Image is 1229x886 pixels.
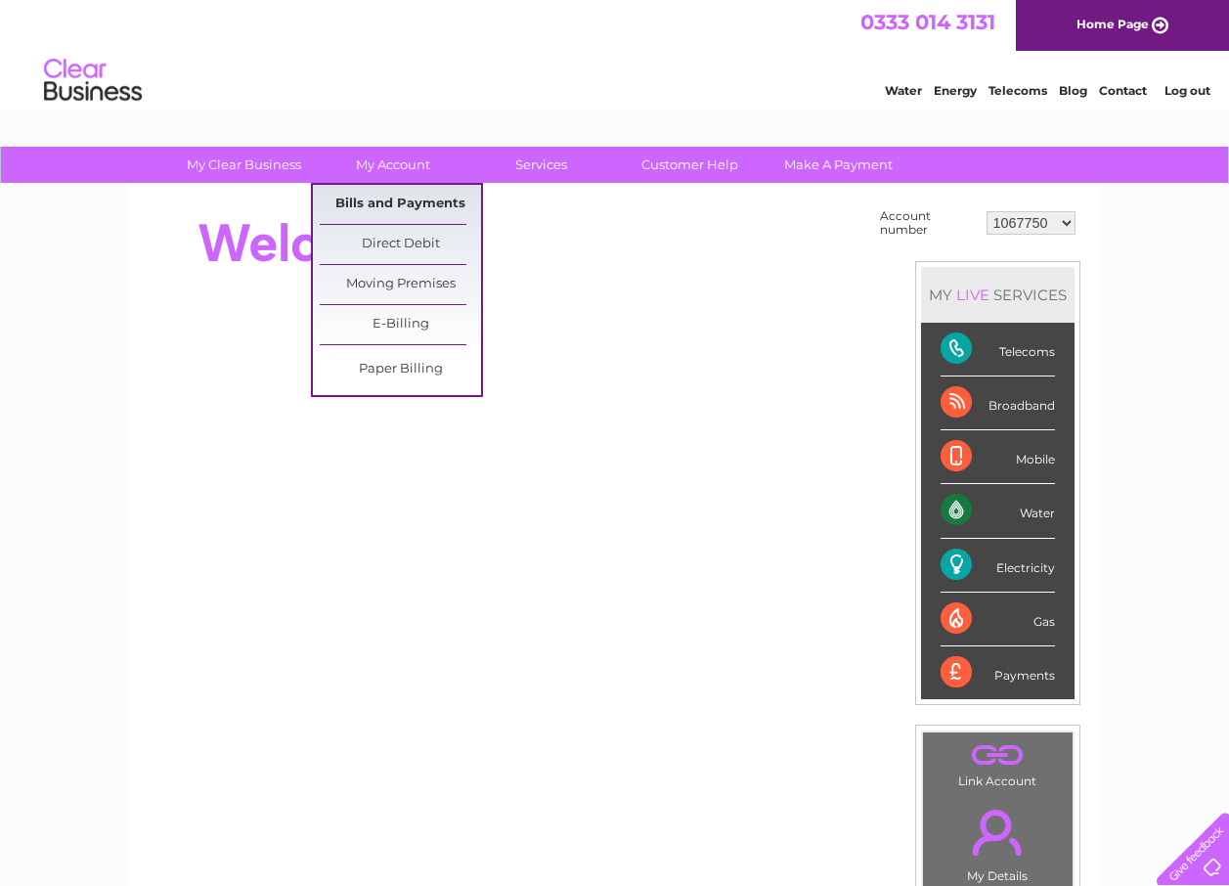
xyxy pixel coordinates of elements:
div: Broadband [941,377,1055,430]
a: . [928,798,1068,866]
div: Water [941,484,1055,538]
a: Bills and Payments [320,185,481,224]
a: 0333 014 3131 [860,10,995,34]
div: Telecoms [941,323,1055,377]
a: Blog [1059,83,1087,98]
div: Gas [941,593,1055,646]
a: Log out [1164,83,1210,98]
a: Telecoms [988,83,1047,98]
div: Payments [941,646,1055,699]
td: Account number [875,204,982,242]
a: My Clear Business [163,147,325,183]
a: Services [461,147,622,183]
a: Moving Premises [320,265,481,304]
div: Electricity [941,539,1055,593]
a: Direct Debit [320,225,481,264]
div: LIVE [952,286,993,304]
a: Paper Billing [320,350,481,389]
a: My Account [312,147,473,183]
a: Make A Payment [758,147,919,183]
a: Contact [1099,83,1147,98]
td: Link Account [922,731,1074,793]
a: Customer Help [609,147,770,183]
div: Clear Business is a trading name of Verastar Limited (registered in [GEOGRAPHIC_DATA] No. 3667643... [154,11,1077,95]
a: Energy [934,83,977,98]
a: E-Billing [320,305,481,344]
a: Water [885,83,922,98]
div: Mobile [941,430,1055,484]
img: logo.png [43,51,143,111]
a: . [928,737,1068,772]
div: MY SERVICES [921,267,1075,323]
